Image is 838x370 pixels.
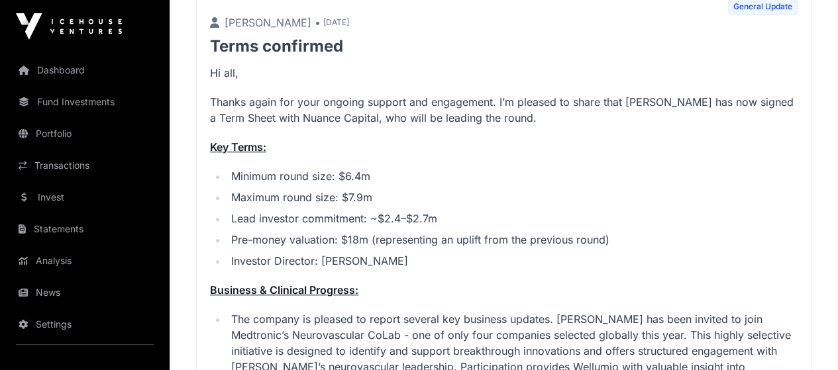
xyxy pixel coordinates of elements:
p: Terms confirmed [210,36,798,57]
iframe: Chat Widget [772,306,838,370]
a: Dashboard [11,56,159,85]
li: Maximum round size: $7.9m [227,189,798,205]
p: [PERSON_NAME] • [210,15,321,30]
img: Icehouse Ventures Logo [16,13,122,40]
li: Investor Director: [PERSON_NAME] [227,253,798,269]
u: Key Terms: [210,140,266,154]
a: Invest [11,183,159,212]
a: Portfolio [11,119,159,148]
a: Analysis [11,246,159,275]
a: Transactions [11,151,159,180]
a: Fund Investments [11,87,159,116]
a: Settings [11,310,159,339]
li: Lead investor commitment: ~$2.4–$2.7m [227,210,798,226]
p: Hi all, [210,65,798,81]
span: [DATE] [323,17,349,28]
u: Business & Clinical Progress: [210,283,358,297]
li: Minimum round size: $6.4m [227,168,798,184]
a: News [11,278,159,307]
p: Thanks again for your ongoing support and engagement. I’m pleased to share that [PERSON_NAME] has... [210,94,798,126]
a: Statements [11,214,159,244]
li: Pre-money valuation: $18m (representing an uplift from the previous round) [227,232,798,248]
